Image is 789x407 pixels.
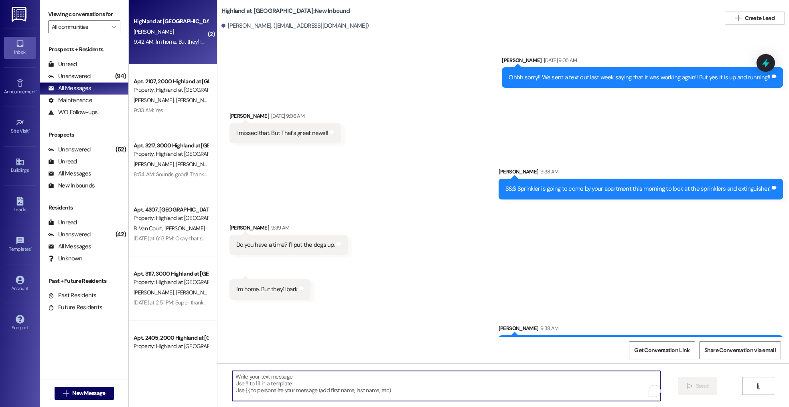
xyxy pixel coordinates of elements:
[176,161,216,168] span: [PERSON_NAME]
[134,342,208,351] div: Property: Highland at [GEOGRAPHIC_DATA]
[48,157,77,166] div: Unread
[48,230,91,239] div: Unanswered
[499,324,783,335] div: [PERSON_NAME]
[134,270,208,278] div: Apt. 3117, 3000 Highland at [GEOGRAPHIC_DATA]
[236,241,335,249] div: Do you have a time? I'll put the dogs up.
[4,37,36,58] a: Inbox
[36,88,37,93] span: •
[134,206,208,214] div: Apt. 4307, [GEOGRAPHIC_DATA] at [GEOGRAPHIC_DATA]
[134,235,305,242] div: [DATE] at 6:13 PM: Okay that sounds good! Thanks for keeping us updated
[134,28,174,35] span: [PERSON_NAME]
[48,218,77,227] div: Unread
[48,181,95,190] div: New Inbounds
[48,169,91,178] div: All Messages
[4,155,36,177] a: Buildings
[229,112,341,123] div: [PERSON_NAME]
[29,127,30,133] span: •
[502,56,783,67] div: [PERSON_NAME]
[134,97,176,104] span: [PERSON_NAME]
[31,245,32,251] span: •
[52,20,107,33] input: All communities
[134,161,176,168] span: [PERSON_NAME]
[40,277,128,285] div: Past + Future Residents
[755,383,761,389] i: 
[48,254,82,263] div: Unknown
[176,289,216,296] span: [PERSON_NAME]
[735,15,741,21] i: 
[634,346,690,355] span: Get Conversation Link
[134,150,208,158] div: Property: Highland at [GEOGRAPHIC_DATA]
[538,324,558,332] div: 9:38 AM
[134,214,208,222] div: Property: Highland at [GEOGRAPHIC_DATA]
[134,141,208,150] div: Apt. 3217, 3000 Highland at [GEOGRAPHIC_DATA]
[114,143,128,156] div: (52)
[48,72,91,81] div: Unanswered
[4,273,36,295] a: Account
[538,167,558,176] div: 9:38 AM
[221,7,350,15] b: Highland at [GEOGRAPHIC_DATA]: New Inbound
[704,346,776,355] span: Share Conversation via email
[134,299,265,306] div: [DATE] at 2:51 PM: Super thank you one of us will be there
[48,291,97,300] div: Past Residents
[505,185,770,193] div: S&S Sprinkler is going to come by your apartment this morning to look at the sprinklers and extin...
[269,112,304,120] div: [DATE] 9:06 AM
[48,108,97,117] div: WO Follow-ups
[176,97,216,104] span: [PERSON_NAME]
[48,60,77,69] div: Unread
[40,131,128,139] div: Prospects
[72,389,105,397] span: New Message
[236,285,298,294] div: I'm home. But they'll bark
[542,56,577,64] div: [DATE] 9:05 AM
[134,86,208,94] div: Property: Highland at [GEOGRAPHIC_DATA]
[134,278,208,286] div: Property: Highland at [GEOGRAPHIC_DATA]
[48,8,120,20] label: Viewing conversations for
[236,129,329,137] div: I missed that. But That's great news!!
[269,224,289,232] div: 9:39 AM
[629,341,695,359] button: Get Conversation Link
[134,77,208,86] div: Apt. 2107, 2000 Highland at [GEOGRAPHIC_DATA]
[699,341,781,359] button: Share Conversation via email
[48,84,91,93] div: All Messages
[134,171,215,178] div: 8:54 AM: Sounds good! Thank you!
[499,167,783,179] div: [PERSON_NAME]
[687,383,693,389] i: 
[232,371,660,401] textarea: To enrich screen reader interactions, please activate Accessibility in Grammarly extension settings
[696,382,708,390] span: Send
[134,107,163,114] div: 9:33 AM: Yes
[164,225,205,232] span: [PERSON_NAME]
[63,390,69,397] i: 
[48,145,91,154] div: Unanswered
[134,289,176,296] span: [PERSON_NAME]
[509,73,770,82] div: Ohhh sorry!! We sent a text out last week saying that it was working again!! But yes it is up and...
[112,24,116,30] i: 
[745,14,775,22] span: Create Lead
[134,334,208,342] div: Apt. 2405, 2000 Highland at [GEOGRAPHIC_DATA]
[48,242,91,251] div: All Messages
[134,38,212,45] div: 9:42 AM: I'm home. But they'll bark
[4,116,36,137] a: Site Visit •
[12,7,28,22] img: ResiDesk Logo
[4,312,36,334] a: Support
[40,45,128,54] div: Prospects + Residents
[229,224,348,235] div: [PERSON_NAME]
[134,17,208,26] div: Highland at [GEOGRAPHIC_DATA]
[4,194,36,216] a: Leads
[114,228,128,241] div: (42)
[678,377,717,395] button: Send
[48,303,102,312] div: Future Residents
[4,234,36,256] a: Templates •
[48,96,92,105] div: Maintenance
[40,203,128,212] div: Residents
[725,12,785,24] button: Create Lead
[55,387,114,400] button: New Message
[221,22,369,30] div: [PERSON_NAME]. ([EMAIL_ADDRESS][DOMAIN_NAME])
[113,70,128,83] div: (94)
[134,225,164,232] span: B. Van Court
